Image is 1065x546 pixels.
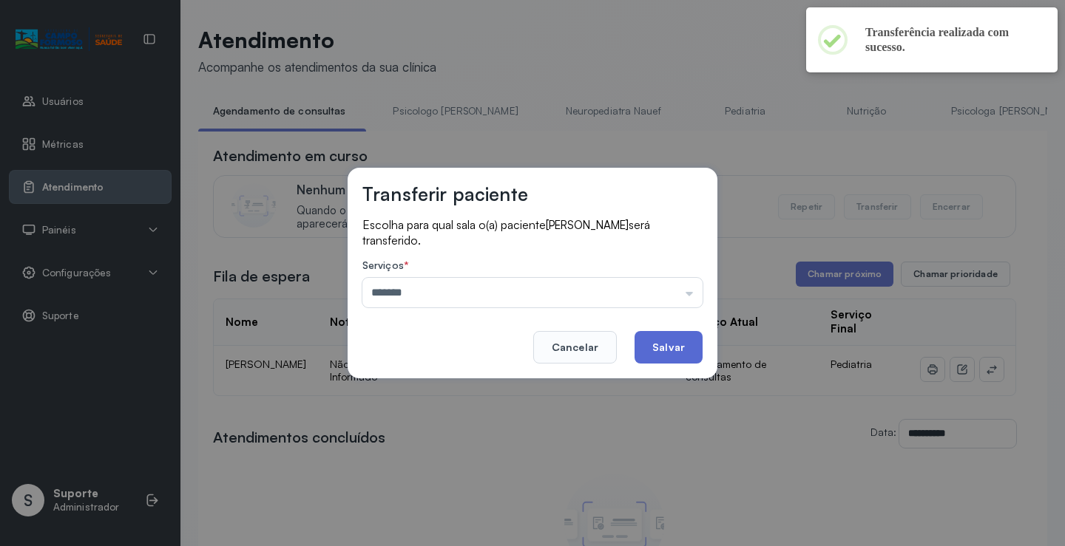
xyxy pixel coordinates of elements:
span: Serviços [362,259,404,271]
p: Escolha para qual sala o(a) paciente será transferido. [362,217,703,248]
button: Cancelar [533,331,617,364]
button: Salvar [635,331,703,364]
span: [PERSON_NAME] [546,218,629,232]
h2: Transferência realizada com sucesso. [865,25,1034,55]
h3: Transferir paciente [362,182,528,205]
